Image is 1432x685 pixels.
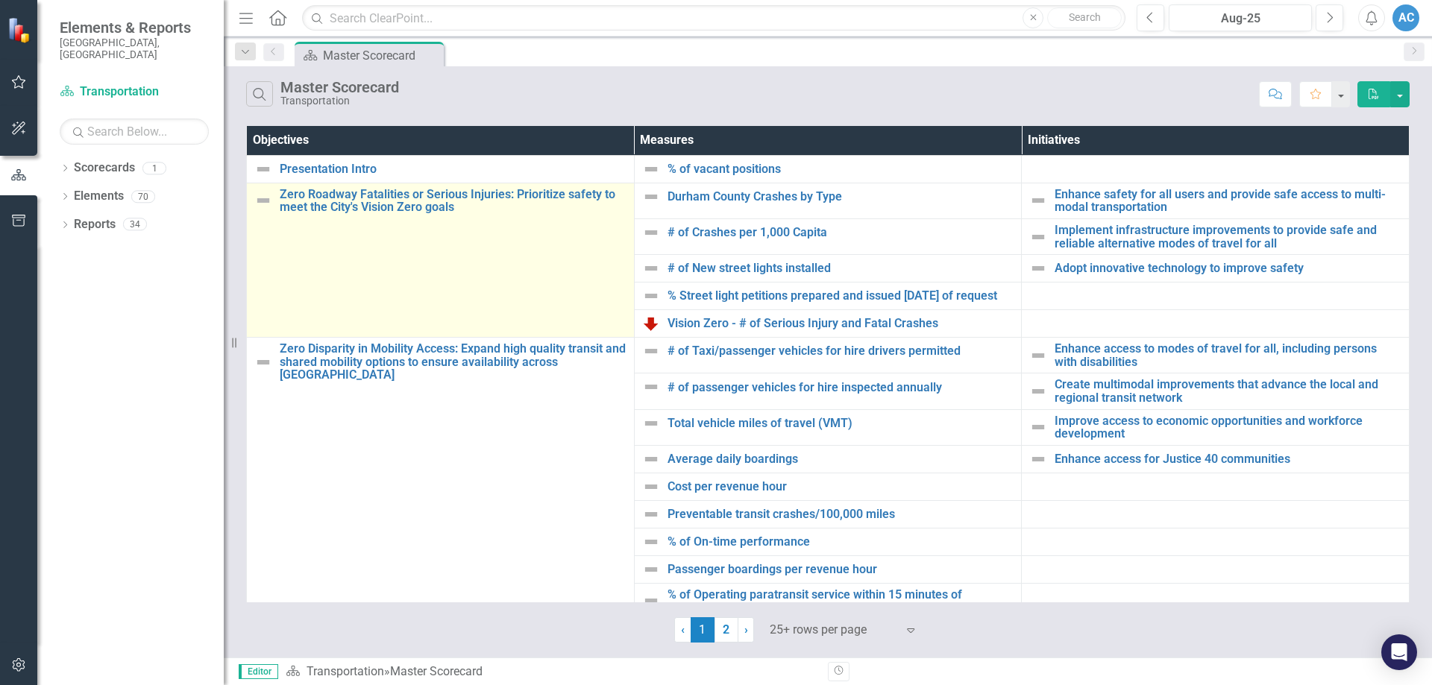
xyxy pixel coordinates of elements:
div: » [286,663,817,681]
img: Not Defined [642,160,660,178]
td: Double-Click to Edit Right Click for Context Menu [634,219,1022,255]
img: Not Defined [1029,382,1047,400]
td: Double-Click to Edit Right Click for Context Menu [634,310,1022,338]
img: Not Defined [642,287,660,305]
img: Not Defined [1029,259,1047,277]
div: Open Intercom Messenger [1381,634,1417,670]
td: Double-Click to Edit Right Click for Context Menu [634,473,1022,500]
td: Double-Click to Edit Right Click for Context Menu [634,255,1022,282]
td: Double-Click to Edit Right Click for Context Menu [634,373,1022,409]
a: Transportation [307,664,384,678]
td: Double-Click to Edit Right Click for Context Menu [1022,445,1410,473]
div: Master Scorecard [323,46,440,65]
img: Not Defined [254,353,272,371]
button: Search [1047,7,1122,28]
td: Double-Click to Edit Right Click for Context Menu [634,338,1022,373]
a: Enhance access to modes of travel for all, including persons with disabilities [1055,342,1401,368]
a: Implement infrastructure improvements to provide safe and reliable alternative modes of travel fo... [1055,224,1401,250]
div: 34 [123,218,147,231]
a: Enhance access for Justice 40 communities [1055,452,1401,466]
td: Double-Click to Edit Right Click for Context Menu [634,282,1022,310]
a: # of Taxi/passenger vehicles for hire drivers permitted [668,344,1014,358]
img: Not Defined [642,414,660,432]
div: 70 [131,190,155,203]
a: Presentation Intro [280,162,626,176]
img: Not Defined [642,450,660,468]
a: Scorecards [74,160,135,177]
img: ClearPoint Strategy [7,17,34,43]
img: Not Defined [254,160,272,178]
span: 1 [691,617,715,643]
a: # of Crashes per 1,000 Capita [668,226,1014,239]
td: Double-Click to Edit Right Click for Context Menu [247,155,635,183]
input: Search ClearPoint... [302,5,1125,31]
td: Double-Click to Edit Right Click for Context Menu [634,583,1022,619]
a: Reports [74,216,116,233]
a: 2 [715,617,738,643]
td: Double-Click to Edit Right Click for Context Menu [634,555,1022,583]
a: % of Operating paratransit service within 15 minutes of scheduled time [668,588,1014,614]
a: Average daily boardings [668,452,1014,466]
div: Transportation [280,95,399,107]
td: Double-Click to Edit Right Click for Context Menu [634,500,1022,528]
img: Not Defined [642,188,660,206]
td: Double-Click to Edit Right Click for Context Menu [1022,338,1410,373]
img: Not Defined [642,378,660,396]
img: Not Defined [254,192,272,209]
td: Double-Click to Edit Right Click for Context Menu [1022,183,1410,218]
a: Transportation [60,83,209,101]
td: Double-Click to Edit Right Click for Context Menu [634,155,1022,183]
img: Not Defined [1029,418,1047,436]
img: Not Defined [642,561,660,578]
div: 1 [142,162,166,174]
td: Double-Click to Edit Right Click for Context Menu [1022,219,1410,255]
img: Not Defined [642,592,660,610]
span: › [744,622,748,637]
td: Double-Click to Edit Right Click for Context Menu [634,445,1022,473]
a: Vision Zero - # of Serious Injury and Fatal Crashes [668,317,1014,330]
td: Double-Click to Edit Right Click for Context Menu [247,183,635,337]
a: Preventable transit crashes/100,000 miles [668,508,1014,521]
span: Elements & Reports [60,19,209,37]
img: Not Defined [1029,450,1047,468]
td: Double-Click to Edit Right Click for Context Menu [1022,255,1410,282]
td: Double-Click to Edit Right Click for Context Menu [634,528,1022,555]
img: Not Defined [1029,192,1047,209]
a: Enhance safety for all users and provide safe access to multi-modal transportation [1055,188,1401,214]
td: Double-Click to Edit Right Click for Context Menu [634,183,1022,218]
a: Passenger boardings per revenue hour [668,563,1014,576]
span: Search [1069,11,1101,23]
img: Not Defined [642,505,660,523]
img: Not Defined [642,259,660,277]
img: Not Defined [642,342,660,360]
img: Needs Improvement [642,315,660,332]
img: Not Defined [642,533,660,551]
img: Not Defined [1029,347,1047,364]
button: AC [1392,4,1419,31]
div: Aug-25 [1174,10,1307,28]
span: ‹ [681,622,685,637]
img: Not Defined [1029,228,1047,246]
a: Create multimodal improvements that advance the local and regional transit network [1055,378,1401,404]
a: % Street light petitions prepared and issued [DATE] of request [668,289,1014,303]
a: % of vacant positions [668,162,1014,176]
a: # of New street lights installed [668,262,1014,275]
a: Zero Roadway Fatalities or Serious Injuries: Prioritize safety to meet the City's Vision Zero goals [280,188,626,214]
span: Editor [239,664,278,679]
a: Total vehicle miles of travel (VMT) [668,417,1014,430]
button: Aug-25 [1169,4,1312,31]
div: Master Scorecard [280,79,399,95]
td: Double-Click to Edit Right Click for Context Menu [1022,409,1410,445]
a: % of On-time performance [668,535,1014,549]
a: # of passenger vehicles for hire inspected annually [668,381,1014,394]
a: Zero Disparity in Mobility Access: Expand high quality transit and shared mobility options to ens... [280,342,626,382]
div: Master Scorecard [390,664,483,678]
img: Not Defined [642,478,660,496]
img: Not Defined [642,224,660,242]
a: Elements [74,188,124,205]
input: Search Below... [60,119,209,145]
small: [GEOGRAPHIC_DATA], [GEOGRAPHIC_DATA] [60,37,209,61]
td: Double-Click to Edit Right Click for Context Menu [1022,373,1410,409]
a: Cost per revenue hour [668,480,1014,493]
a: Durham County Crashes by Type [668,190,1014,203]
